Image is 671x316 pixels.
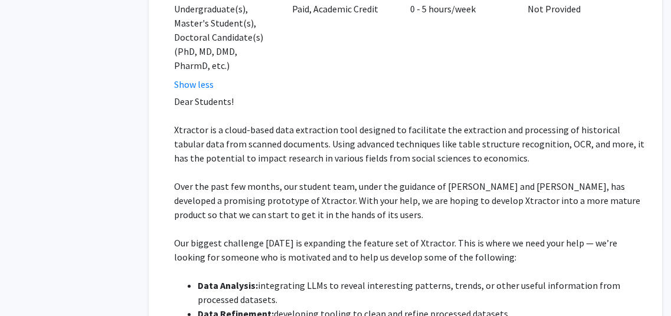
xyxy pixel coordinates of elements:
[174,96,234,107] span: Dear Students!
[174,237,617,263] span: Our biggest challenge [DATE] is expanding the feature set of Xtractor. This is where we need your...
[174,180,640,220] span: Over the past few months, our student team, under the guidance of [PERSON_NAME] and [PERSON_NAME]...
[174,77,214,91] button: Show less
[198,279,258,291] strong: Data Analysis:
[198,279,620,305] span: integrating LLMs to reveal interesting patterns, trends, or other useful information from process...
[174,2,274,73] div: Undergraduate(s), Master's Student(s), Doctoral Candidate(s) (PhD, MD, DMD, PharmD, etc.)
[174,124,644,164] span: Xtractor is a cloud-based data extraction tool designed to facilitate the extraction and processi...
[9,263,50,307] iframe: Chat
